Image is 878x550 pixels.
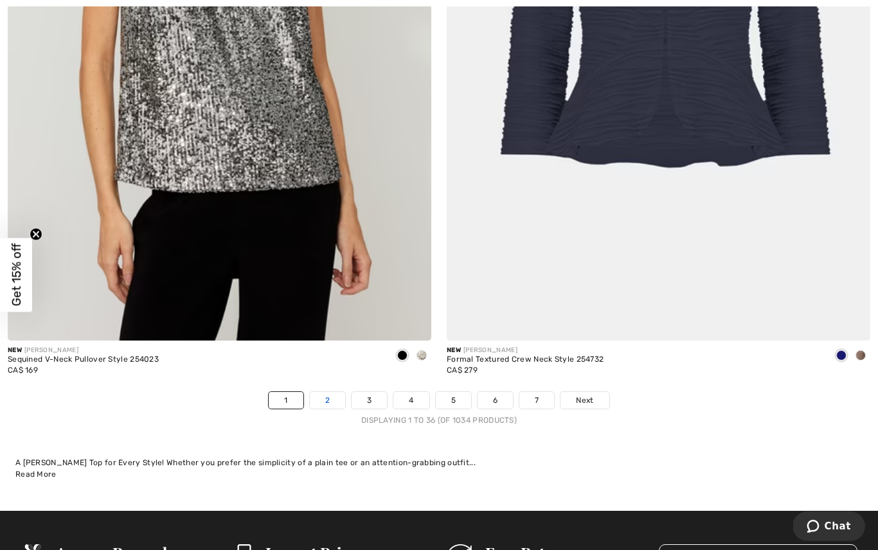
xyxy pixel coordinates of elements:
[8,355,159,364] div: Sequined V-Neck Pullover Style 254023
[9,244,24,306] span: Get 15% off
[8,366,38,375] span: CA$ 169
[447,355,604,364] div: Formal Textured Crew Neck Style 254732
[30,228,42,241] button: Close teaser
[8,346,159,355] div: [PERSON_NAME]
[793,511,865,544] iframe: Opens a widget where you can chat to one of our agents
[576,395,593,406] span: Next
[310,392,345,409] a: 2
[447,366,478,375] span: CA$ 279
[832,346,851,367] div: Midnight Blue
[15,470,57,479] span: Read More
[447,346,461,354] span: New
[393,392,429,409] a: 4
[478,392,513,409] a: 6
[8,346,22,354] span: New
[393,346,412,367] div: Black/Silver
[352,392,387,409] a: 3
[851,346,870,367] div: Sand
[15,457,863,468] div: A [PERSON_NAME] Top for Every Style! Whether you prefer the simplicity of a plain tee or an atten...
[519,392,554,409] a: 7
[412,346,431,367] div: SILVER/NUDE
[447,346,604,355] div: [PERSON_NAME]
[269,392,303,409] a: 1
[560,392,609,409] a: Next
[436,392,471,409] a: 5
